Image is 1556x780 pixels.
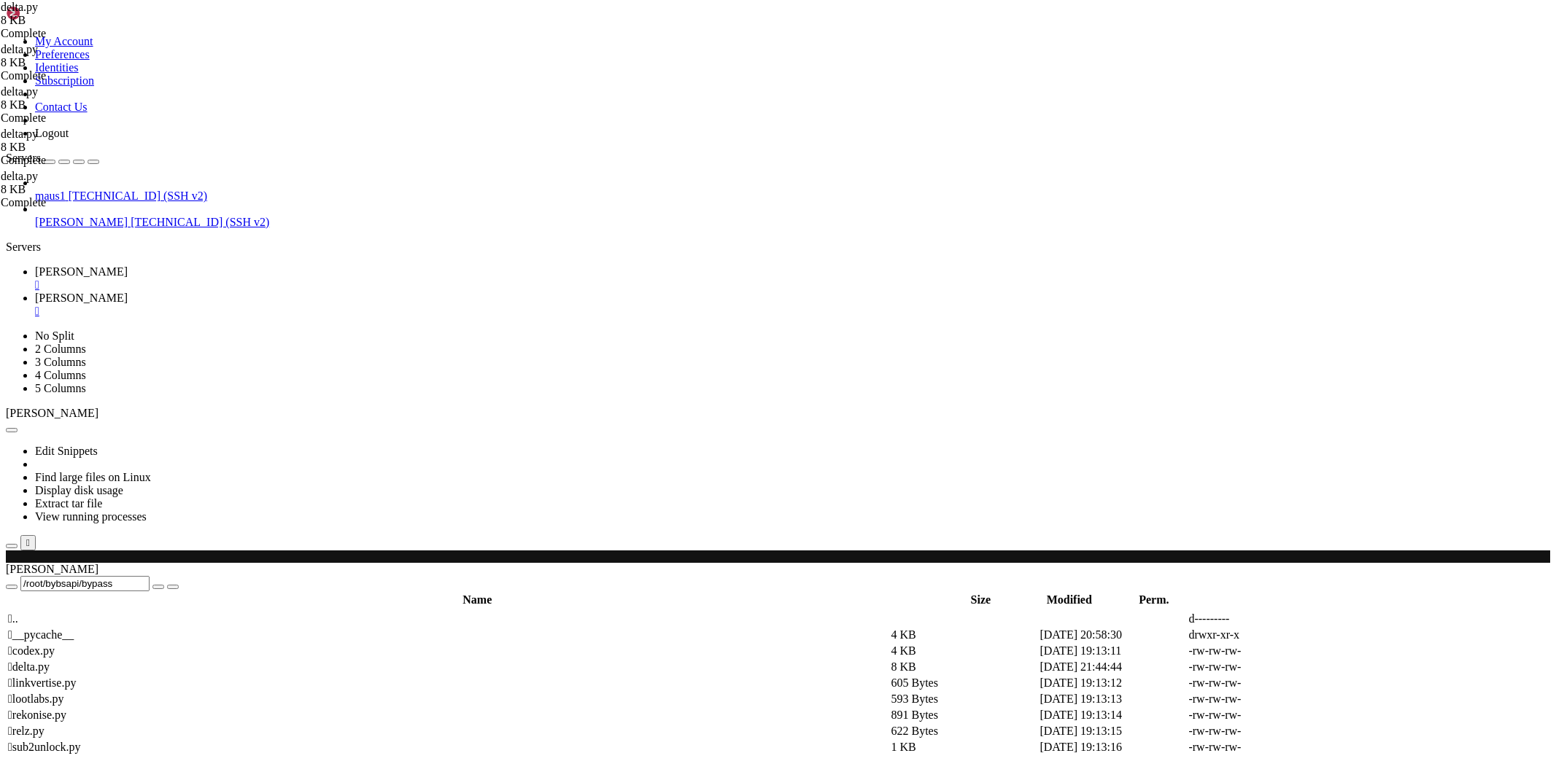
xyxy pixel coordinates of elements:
[1,43,38,55] span: delta.py
[1,141,146,154] div: 8 KB
[1,170,38,182] span: delta.py
[1,128,38,140] span: delta.py
[1,170,146,196] span: delta.py
[1,1,146,27] span: delta.py
[1,85,38,98] span: delta.py
[1,128,146,154] span: delta.py
[1,98,146,112] div: 8 KB
[1,112,146,125] div: Complete
[1,154,146,167] div: Complete
[1,69,146,82] div: Complete
[1,27,146,40] div: Complete
[1,196,146,209] div: Complete
[1,1,38,13] span: delta.py
[1,85,146,112] span: delta.py
[1,14,146,27] div: 8 KB
[1,56,146,69] div: 8 KB
[1,43,146,69] span: delta.py
[1,183,146,196] div: 8 KB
